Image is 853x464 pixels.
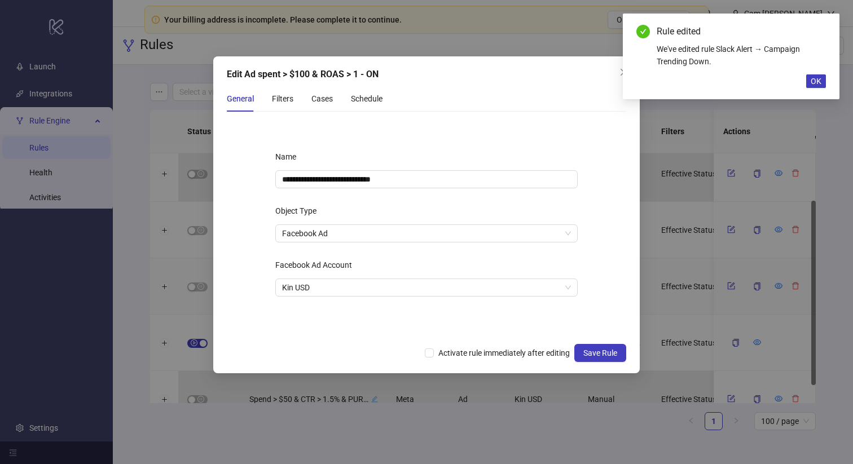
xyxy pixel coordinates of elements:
[657,25,826,38] div: Rule edited
[811,77,821,86] span: OK
[275,256,359,274] label: Facebook Ad Account
[227,92,254,105] div: General
[227,68,626,81] div: Edit Ad spent > $100 & ROAS > 1 - ON
[272,92,293,105] div: Filters
[619,68,628,77] span: close
[275,148,304,166] label: Name
[636,25,650,38] span: check-circle
[311,92,333,105] div: Cases
[615,63,633,81] button: Close
[434,347,574,359] span: Activate rule immediately after editing
[275,202,324,220] label: Object Type
[282,225,571,242] span: Facebook Ad
[275,170,578,188] input: Name Name
[814,25,826,37] a: Close
[282,279,571,296] span: Kin USD
[583,348,617,357] span: Save Rule
[657,43,826,68] div: We've edited rule Slack Alert → Campaign Trending Down.
[574,344,626,362] button: Save Rule
[806,74,826,88] button: OK
[351,92,382,105] div: Schedule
